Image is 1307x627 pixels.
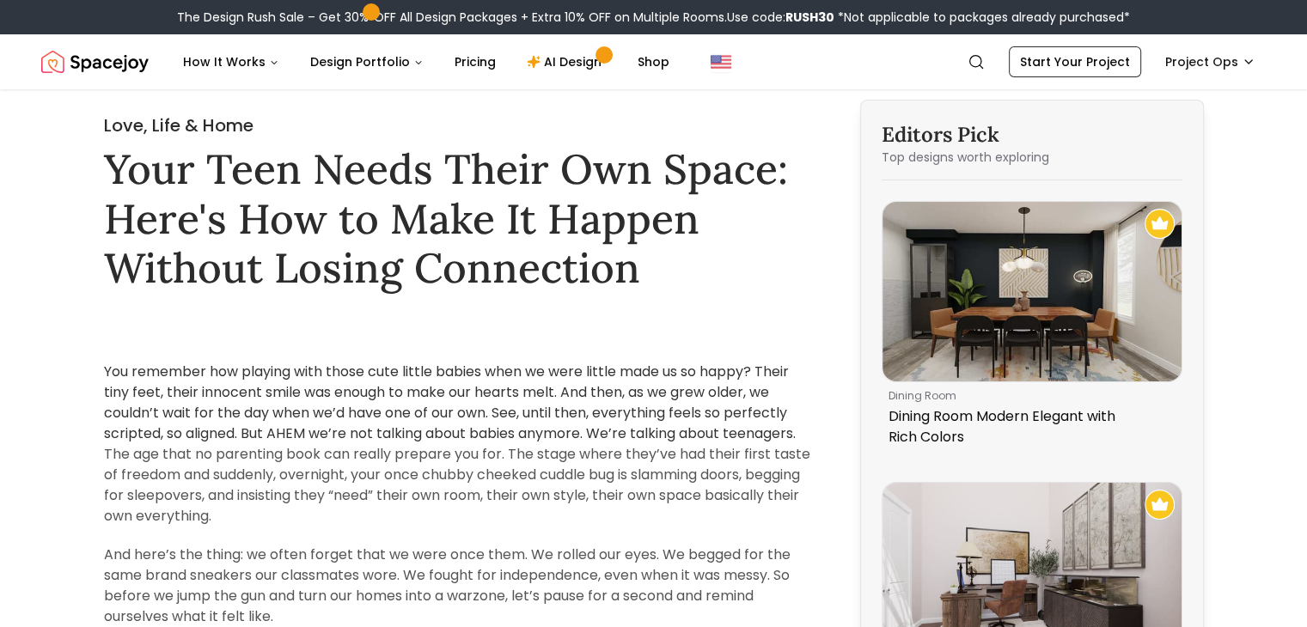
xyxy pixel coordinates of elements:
[41,34,1266,89] nav: Global
[624,45,683,79] a: Shop
[883,202,1182,381] img: Dining Room Modern Elegant with Rich Colors
[882,201,1182,454] a: Dining Room Modern Elegant with Rich ColorsRecommended Spacejoy Design - Dining Room Modern Elega...
[882,149,1182,166] p: Top designs worth exploring
[889,389,1169,403] p: dining room
[785,9,834,26] b: RUSH30
[104,362,815,444] div: You remember how playing with those cute little babies when we were little made us so happy? Thei...
[1145,490,1175,520] img: Recommended Spacejoy Design - Masculine Workspace: Urban Rustic Home Office
[882,121,1182,149] h3: Editors Pick
[727,9,834,26] span: Use code:
[169,45,683,79] nav: Main
[104,144,815,293] h1: Your Teen Needs Their Own Space: Here's How to Make It Happen Without Losing Connection
[889,406,1169,447] p: Dining Room Modern Elegant with Rich Colors
[41,45,149,79] a: Spacejoy
[1145,209,1175,239] img: Recommended Spacejoy Design - Dining Room Modern Elegant with Rich Colors
[834,9,1130,26] span: *Not applicable to packages already purchased*
[1155,46,1266,77] button: Project Ops
[513,45,620,79] a: AI Design
[177,9,1130,26] div: The Design Rush Sale – Get 30% OFF All Design Packages + Extra 10% OFF on Multiple Rooms.
[1009,46,1141,77] a: Start Your Project
[711,52,731,72] img: United States
[296,45,437,79] button: Design Portfolio
[104,444,815,527] p: The age that no parenting book can really prepare you for. The stage where they’ve had their firs...
[169,45,293,79] button: How It Works
[104,113,815,137] h2: Love, Life & Home
[104,545,815,627] p: And here’s the thing: we often forget that we were once them. We rolled our eyes. We begged for t...
[41,45,149,79] img: Spacejoy Logo
[441,45,510,79] a: Pricing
